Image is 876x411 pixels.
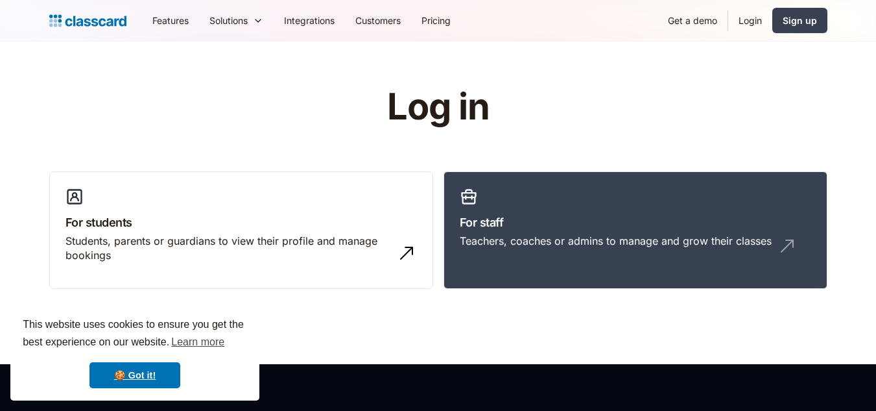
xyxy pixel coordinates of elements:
[783,14,817,27] div: Sign up
[345,6,411,35] a: Customers
[23,317,247,352] span: This website uses cookies to ensure you get the best experience on our website.
[49,171,433,290] a: For studentsStudents, parents or guardians to view their profile and manage bookings
[65,234,391,263] div: Students, parents or guardians to view their profile and manage bookings
[772,8,827,33] a: Sign up
[657,6,728,35] a: Get a demo
[89,362,180,388] a: dismiss cookie message
[411,6,461,35] a: Pricing
[728,6,772,35] a: Login
[232,87,644,127] h1: Log in
[274,6,345,35] a: Integrations
[199,6,274,35] div: Solutions
[49,12,126,30] a: Logo
[460,234,772,248] div: Teachers, coaches or admins to manage and grow their classes
[209,14,248,27] div: Solutions
[65,214,417,231] h3: For students
[10,305,259,401] div: cookieconsent
[444,171,827,290] a: For staffTeachers, coaches or admins to manage and grow their classes
[460,214,811,231] h3: For staff
[142,6,199,35] a: Features
[169,332,226,352] a: learn more about cookies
